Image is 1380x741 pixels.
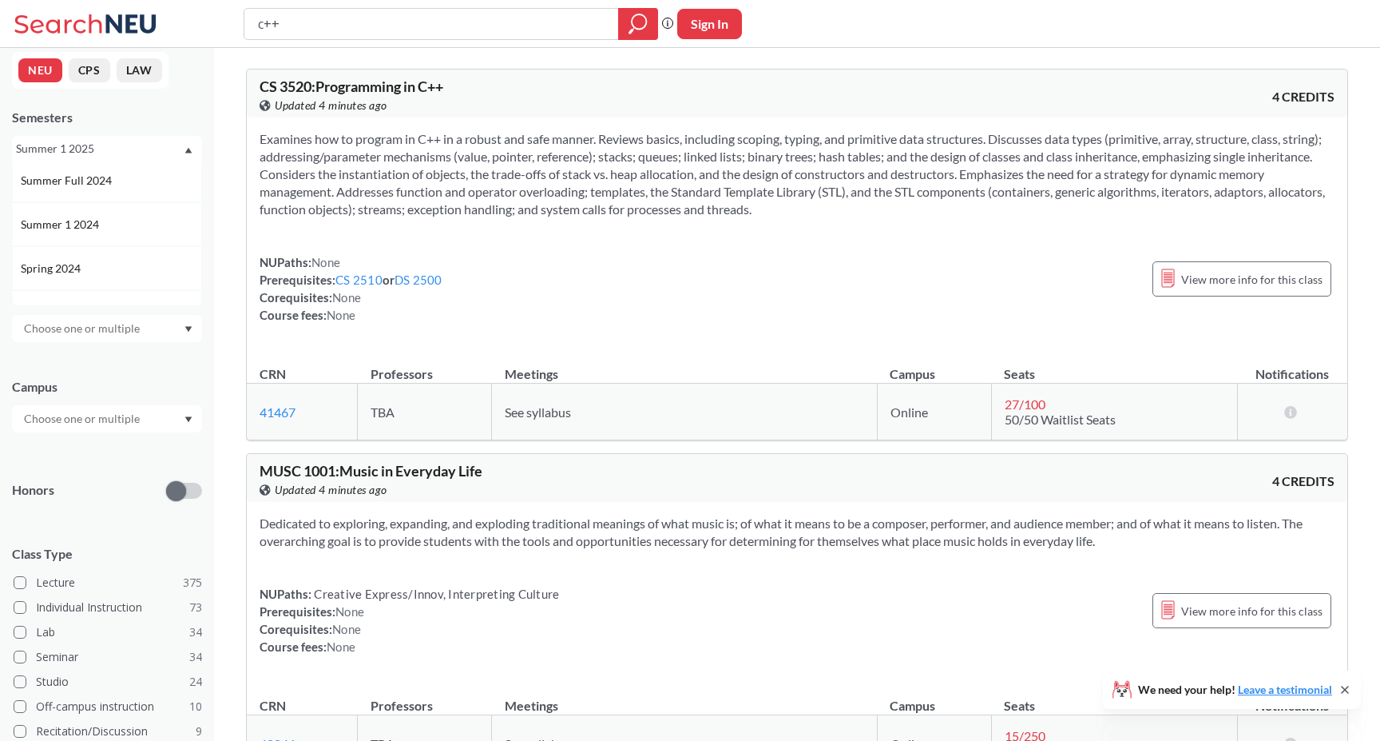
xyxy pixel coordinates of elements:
span: View more info for this class [1181,269,1322,289]
div: magnifying glass [618,8,658,40]
svg: Dropdown arrow [184,416,192,423]
th: Professors [358,681,492,715]
th: Professors [358,349,492,384]
span: 9 [196,723,202,740]
span: 4 CREDITS [1272,472,1334,490]
span: Updated 4 minutes ago [275,97,387,114]
td: Online [877,384,991,440]
span: CS 3520 : Programming in C++ [260,78,443,95]
label: Off-campus instruction [14,696,202,717]
th: Notifications [1237,349,1347,384]
span: Updated 4 minutes ago [275,481,387,499]
span: See syllabus [505,404,571,420]
div: Summer 1 2025 [16,140,183,157]
svg: magnifying glass [629,13,648,35]
span: None [311,255,340,269]
span: 34 [189,623,202,641]
a: Leave a testimonial [1238,683,1332,696]
button: CPS [69,58,110,82]
button: LAW [117,58,162,82]
span: None [332,290,361,305]
label: Individual Instruction [14,597,202,618]
span: 375 [183,574,202,592]
span: Fall 2023 [21,304,70,321]
td: TBA [358,384,492,440]
span: Creative Express/Innov, Interpreting Culture [311,587,559,601]
div: Semesters [12,109,202,126]
label: Lab [14,622,202,643]
input: Choose one or multiple [16,409,150,428]
span: 50/50 Waitlist Seats [1005,412,1116,427]
div: Campus [12,378,202,396]
label: Seminar [14,647,202,667]
section: Examines how to program in C++ in a robust and safe manner. Reviews basics, including scoping, ty... [260,130,1334,218]
span: View more info for this class [1181,601,1322,621]
th: Campus [877,349,991,384]
span: 73 [189,599,202,616]
span: None [327,308,355,322]
span: None [332,622,361,636]
button: NEU [18,58,62,82]
p: Honors [12,481,54,500]
div: Summer 1 2025Dropdown arrowSummer Full 2025Summer 1 2025Spring 2025Fall 2024Summer 2 2024Summer F... [12,136,202,161]
a: CS 2510 [335,273,383,287]
a: DS 2500 [395,273,442,287]
th: Meetings [492,349,877,384]
section: Dedicated to exploring, expanding, and exploding traditional meanings of what music is; of what i... [260,515,1334,550]
label: Lecture [14,572,202,593]
span: Summer 1 2024 [21,216,102,233]
div: Dropdown arrow [12,405,202,432]
span: 10 [189,698,202,715]
span: Class Type [12,545,202,563]
span: 24 [189,673,202,691]
div: NUPaths: Prerequisites: Corequisites: Course fees: [260,585,559,655]
div: CRN [260,365,286,383]
svg: Dropdown arrow [184,147,192,153]
span: 34 [189,648,202,666]
svg: Dropdown arrow [184,326,192,333]
div: Dropdown arrow [12,315,202,342]
span: Spring 2024 [21,260,84,277]
th: Seats [991,681,1237,715]
th: Campus [877,681,991,715]
input: Choose one or multiple [16,319,150,338]
a: 41467 [260,404,295,420]
span: Summer Full 2024 [21,172,115,189]
div: NUPaths: Prerequisites: or Corequisites: Course fees: [260,253,442,324]
label: Studio [14,671,202,692]
span: None [327,639,355,654]
div: CRN [260,697,286,715]
th: Seats [991,349,1237,384]
span: 27 / 100 [1005,396,1045,412]
th: Meetings [492,681,877,715]
button: Sign In [677,9,742,39]
span: MUSC 1001 : Music in Everyday Life [260,462,482,480]
span: We need your help! [1138,684,1332,695]
span: None [335,604,364,619]
input: Class, professor, course number, "phrase" [256,10,607,38]
span: 4 CREDITS [1272,88,1334,106]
